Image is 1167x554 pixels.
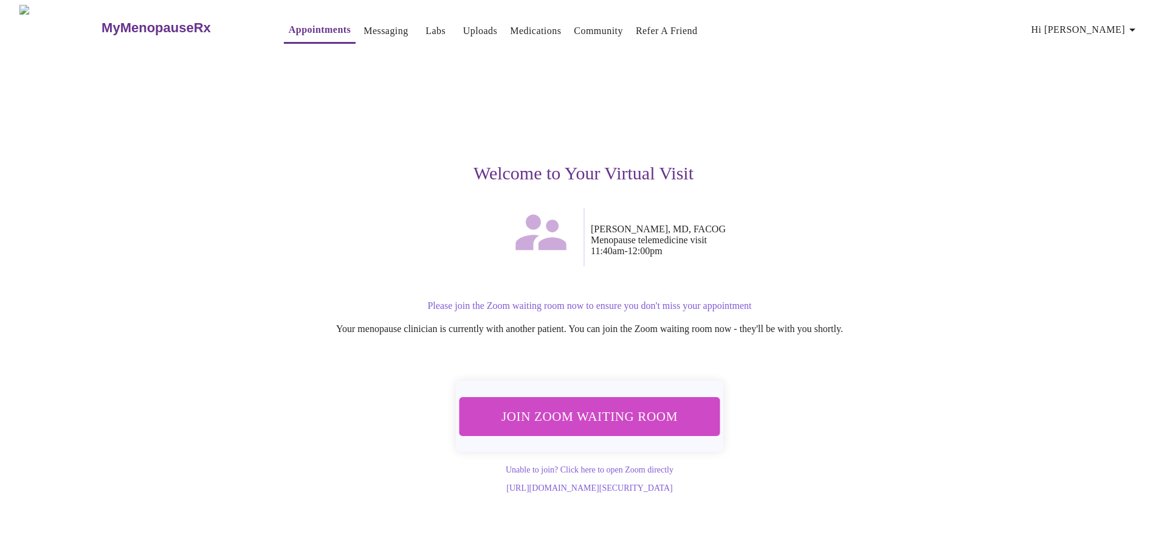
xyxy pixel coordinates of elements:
a: MyMenopauseRx [100,7,260,49]
p: [PERSON_NAME], MD, FACOG Menopause telemedicine visit 11:40am - 12:00pm [591,224,958,257]
span: Hi [PERSON_NAME] [1031,21,1140,38]
a: Uploads [463,23,498,40]
a: Appointments [289,21,351,38]
button: Refer a Friend [631,19,703,43]
a: Unable to join? Click here to open Zoom directly [506,465,673,474]
a: Refer a Friend [636,23,698,40]
a: Messaging [363,23,408,40]
button: Labs [416,19,455,43]
button: Community [569,19,628,43]
button: Hi [PERSON_NAME] [1027,18,1145,42]
a: Labs [425,23,446,40]
a: Medications [510,23,561,40]
button: Messaging [359,19,413,43]
span: Join Zoom Waiting Room [475,405,704,428]
h3: Welcome to Your Virtual Visit [209,163,958,184]
a: [URL][DOMAIN_NAME][SECURITY_DATA] [506,483,672,493]
p: Your menopause clinician is currently with another patient. You can join the Zoom waiting room no... [221,324,958,334]
button: Medications [505,19,566,43]
p: Please join the Zoom waiting room now to ensure you don't miss your appointment [221,300,958,311]
img: MyMenopauseRx Logo [19,5,100,50]
h3: MyMenopauseRx [102,20,211,36]
button: Uploads [458,19,503,43]
button: Appointments [284,18,356,44]
button: Join Zoom Waiting Room [458,397,720,436]
a: Community [574,23,623,40]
